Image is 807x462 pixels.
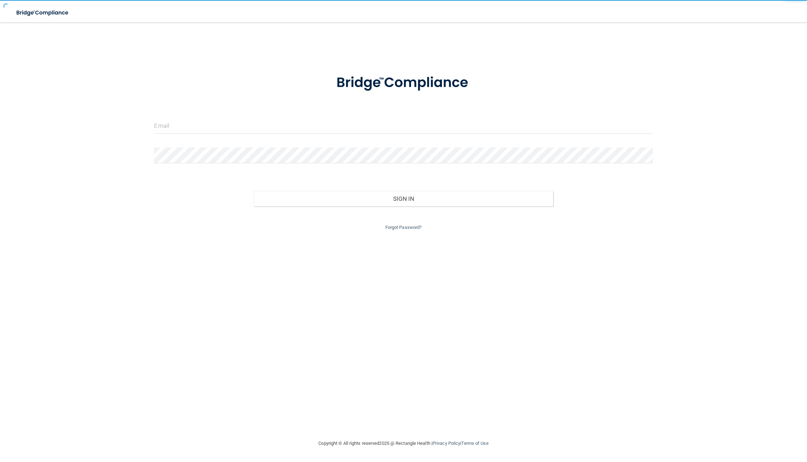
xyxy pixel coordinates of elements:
img: bridge_compliance_login_screen.278c3ca4.svg [11,6,75,20]
a: Privacy Policy [432,441,460,446]
button: Sign In [254,191,553,206]
input: Email [154,118,653,134]
div: Copyright © All rights reserved 2025 @ Rectangle Health | | [276,432,532,455]
a: Forgot Password? [385,225,422,230]
img: bridge_compliance_login_screen.278c3ca4.svg [322,65,485,101]
a: Terms of Use [461,441,488,446]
